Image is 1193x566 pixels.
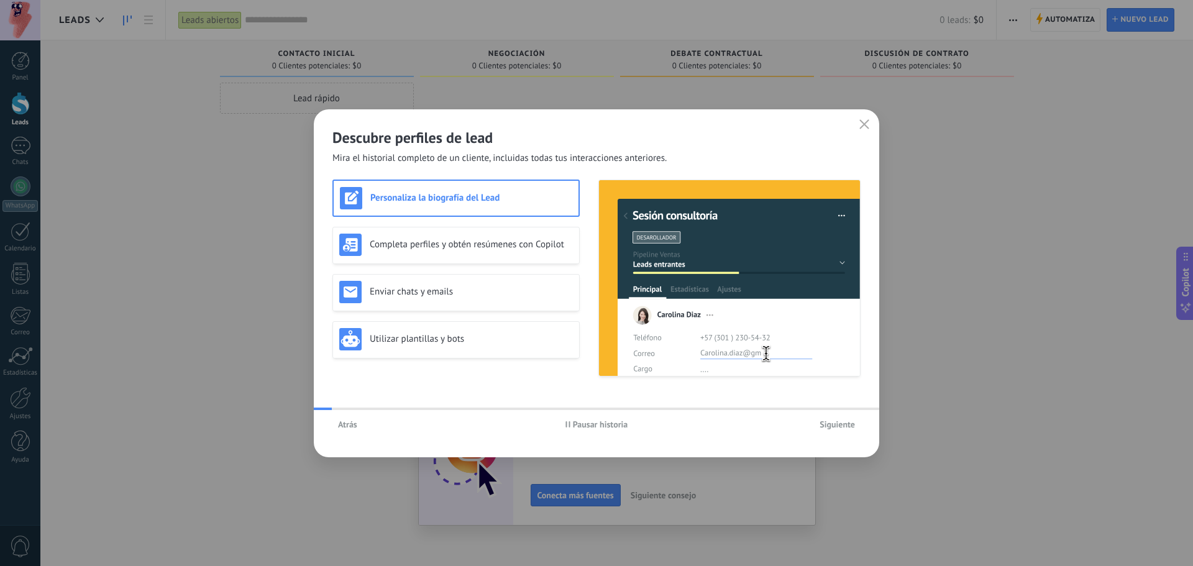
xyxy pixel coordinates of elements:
[332,152,667,165] span: Mira el historial completo de un cliente, incluidas todas tus interacciones anteriores.
[560,415,634,434] button: Pausar historia
[370,333,573,345] h3: Utilizar plantillas y bots
[338,420,357,429] span: Atrás
[573,420,628,429] span: Pausar historia
[820,420,855,429] span: Siguiente
[332,128,861,147] h2: Descubre perfiles de lead
[370,192,572,204] h3: Personaliza la biografía del Lead
[370,239,573,250] h3: Completa perfiles y obtén resúmenes con Copilot
[332,415,363,434] button: Atrás
[814,415,861,434] button: Siguiente
[370,286,573,298] h3: Enviar chats y emails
